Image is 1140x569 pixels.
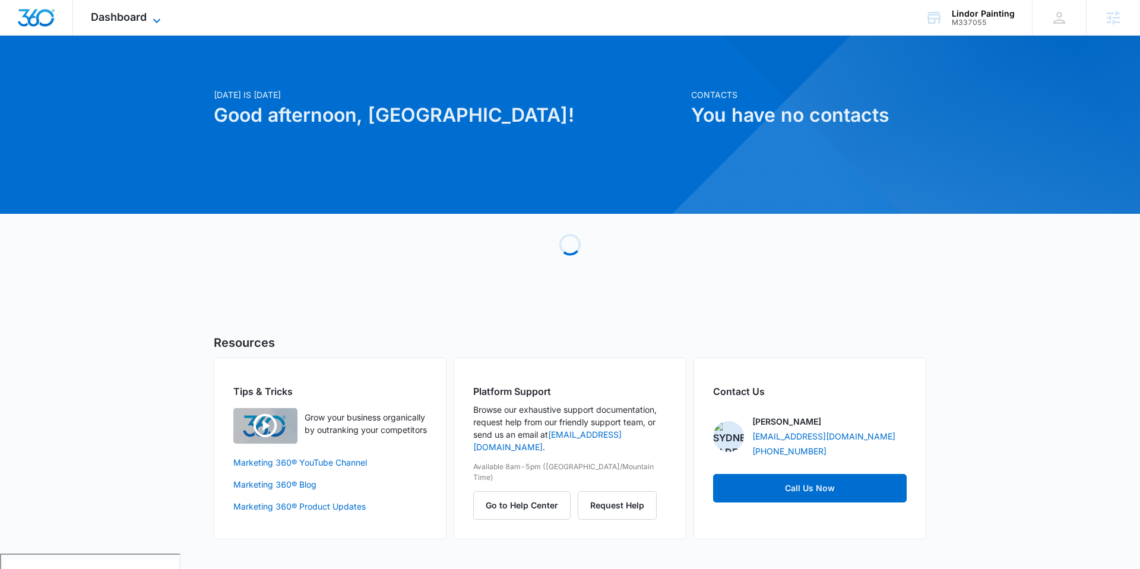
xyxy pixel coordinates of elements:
[91,11,147,23] span: Dashboard
[713,421,744,452] img: Sydney Elder
[32,69,42,78] img: tab_domain_overview_orange.svg
[31,31,131,40] div: Domain: [DOMAIN_NAME]
[233,408,297,444] img: Quick Overview Video
[713,474,907,502] a: Call Us Now
[952,9,1015,18] div: account name
[233,478,427,491] a: Marketing 360® Blog
[214,334,926,352] h5: Resources
[752,415,821,428] p: [PERSON_NAME]
[233,456,427,469] a: Marketing 360® YouTube Channel
[691,88,926,101] p: Contacts
[578,500,657,510] a: Request Help
[33,19,58,29] div: v 4.0.25
[214,88,684,101] p: [DATE] is [DATE]
[691,101,926,129] h1: You have no contacts
[473,384,667,399] h2: Platform Support
[952,18,1015,27] div: account id
[713,384,907,399] h2: Contact Us
[473,500,578,510] a: Go to Help Center
[752,445,826,457] a: [PHONE_NUMBER]
[19,19,28,29] img: logo_orange.svg
[214,101,684,129] h1: Good afternoon, [GEOGRAPHIC_DATA]!
[19,31,28,40] img: website_grey.svg
[473,461,667,483] p: Available 8am-5pm ([GEOGRAPHIC_DATA]/Mountain Time)
[233,384,427,399] h2: Tips & Tricks
[45,70,106,78] div: Domain Overview
[473,403,667,453] p: Browse our exhaustive support documentation, request help from our friendly support team, or send...
[578,491,657,520] button: Request Help
[118,69,128,78] img: tab_keywords_by_traffic_grey.svg
[305,411,427,436] p: Grow your business organically by outranking your competitors
[473,491,571,520] button: Go to Help Center
[131,70,200,78] div: Keywords by Traffic
[233,500,427,513] a: Marketing 360® Product Updates
[752,430,895,442] a: [EMAIL_ADDRESS][DOMAIN_NAME]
